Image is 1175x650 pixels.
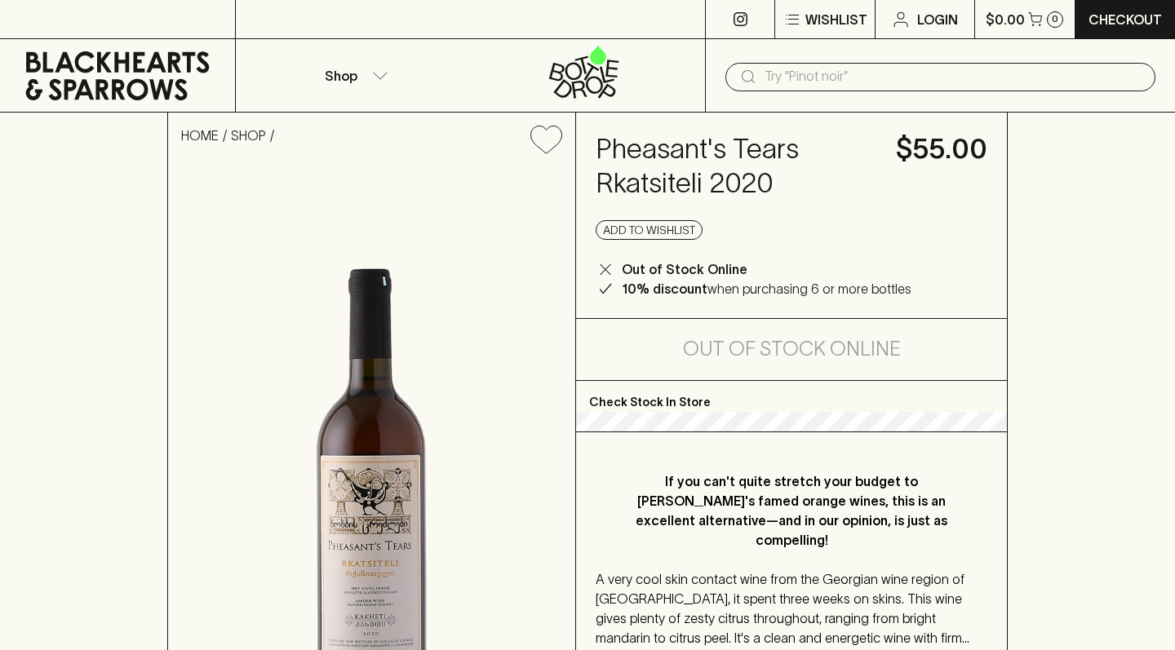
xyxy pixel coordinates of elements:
[181,128,219,143] a: HOME
[622,259,747,279] p: Out of Stock Online
[805,10,867,29] p: Wishlist
[596,132,876,201] h4: Pheasant's Tears Rkatsiteli 2020
[765,64,1142,90] input: Try "Pinot noir"
[576,381,1007,412] p: Check Stock In Store
[917,10,958,29] p: Login
[236,10,250,29] p: ⠀
[524,119,569,161] button: Add to wishlist
[683,336,901,362] h5: Out of Stock Online
[896,132,987,166] h4: $55.00
[986,10,1025,29] p: $0.00
[236,39,471,112] button: Shop
[325,66,357,86] p: Shop
[1089,10,1162,29] p: Checkout
[1052,15,1058,24] p: 0
[622,281,707,296] b: 10% discount
[596,220,703,240] button: Add to wishlist
[628,471,955,550] p: If you can't quite stretch your budget to [PERSON_NAME]'s famed orange wines, this is an excellen...
[622,279,911,298] p: when purchasing 6 or more bottles
[231,128,266,143] a: SHOP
